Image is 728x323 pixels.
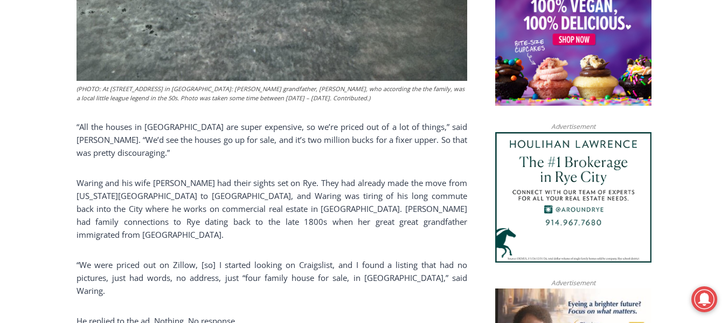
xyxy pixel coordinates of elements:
div: "We would have speakers with experience in local journalism speak to us about their experiences a... [272,1,509,105]
span: Intern @ [DOMAIN_NAME] [282,107,500,132]
span: “We were priced out on Zillow, [so] I started looking on Craigslist, and I found a listing that h... [77,259,467,296]
div: 6 [113,102,117,113]
figcaption: (PHOTO: At [STREET_ADDRESS] in [GEOGRAPHIC_DATA]: [PERSON_NAME] grandfather, [PERSON_NAME], who a... [77,84,467,103]
a: [PERSON_NAME] Read Sanctuary Fall Fest: [DATE] [1,107,156,134]
span: Waring and his wife [PERSON_NAME] had their sights set on Rye. They had already made the move fro... [77,177,467,240]
div: / [120,102,123,113]
div: Two by Two Animal Haven & The Nature Company: The Wild World of Animals [113,30,150,99]
a: Intern @ [DOMAIN_NAME] [259,105,522,134]
img: Houlihan Lawrence The #1 Brokerage in Rye City [495,132,651,263]
h4: [PERSON_NAME] Read Sanctuary Fall Fest: [DATE] [9,108,138,133]
div: 6 [126,102,130,113]
span: “All the houses in [GEOGRAPHIC_DATA] are super expensive, so we’re priced out of a lot of things,... [77,121,467,158]
span: Advertisement [540,121,606,132]
span: Advertisement [540,278,606,288]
